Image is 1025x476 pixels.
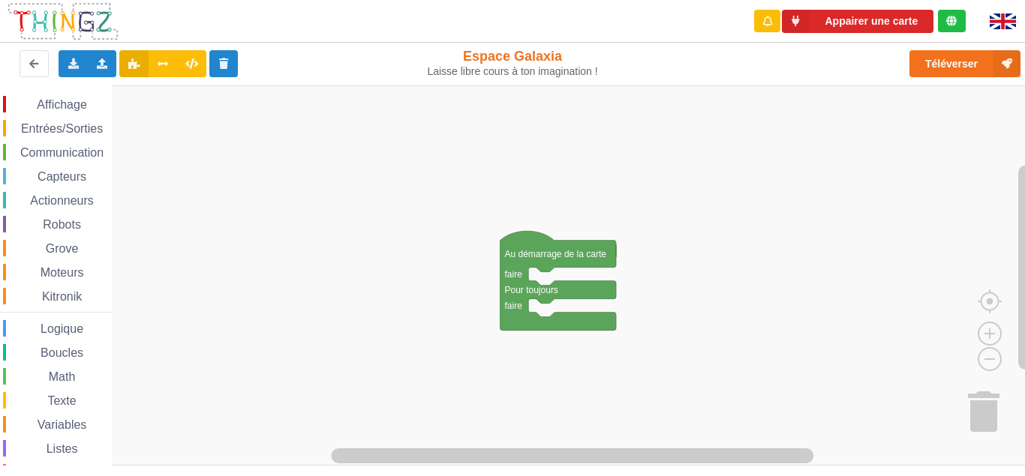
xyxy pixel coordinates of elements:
text: faire [505,301,523,311]
span: Listes [44,442,80,455]
span: Communication [18,146,106,159]
div: Laisse libre cours à ton imagination ! [425,65,599,78]
button: Appairer une carte [782,10,933,33]
span: Moteurs [38,266,86,279]
div: Espace Galaxia [425,48,599,78]
span: Variables [35,418,89,431]
text: Au démarrage de la carte [505,249,607,259]
span: Robots [41,218,83,231]
span: Kitronik [40,290,84,303]
text: Pour toujours [505,285,558,295]
text: faire [505,269,523,280]
span: Boucles [38,346,86,359]
span: Actionneurs [28,194,96,207]
span: Math [47,370,78,383]
span: Logique [38,322,86,335]
span: Grove [44,242,81,255]
button: Téléverser [909,50,1020,77]
span: Affichage [35,98,89,111]
span: Entrées/Sorties [19,122,105,135]
img: thingz_logo.png [7,1,119,41]
img: gb.png [990,13,1016,29]
span: Capteurs [35,170,89,183]
span: Texte [45,394,78,407]
div: Tu es connecté au serveur de création de Thingz [938,10,966,32]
